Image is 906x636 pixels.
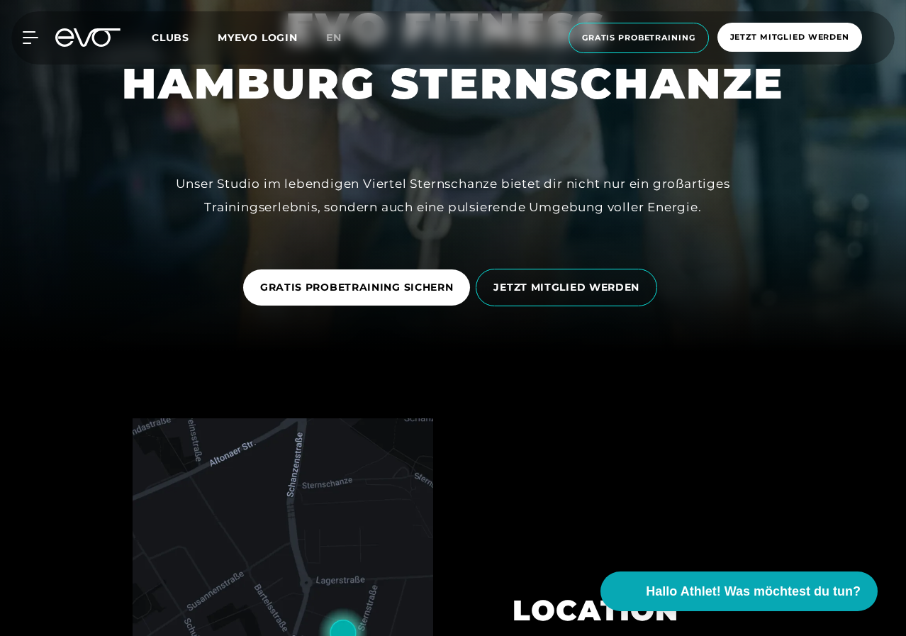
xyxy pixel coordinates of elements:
a: MYEVO LOGIN [218,31,298,44]
div: Unser Studio im lebendigen Viertel Sternschanze bietet dir nicht nur ein großartiges Trainingserl... [134,172,772,218]
a: en [326,30,359,46]
a: GRATIS PROBETRAINING SICHERN [243,259,476,316]
a: Gratis Probetraining [564,23,713,53]
span: en [326,31,342,44]
span: Jetzt Mitglied werden [730,31,849,43]
a: JETZT MITGLIED WERDEN [476,258,663,317]
button: Hallo Athlet! Was möchtest du tun? [600,571,878,611]
span: Clubs [152,31,189,44]
h2: LOCATION [513,593,745,627]
span: Gratis Probetraining [582,32,695,44]
span: JETZT MITGLIED WERDEN [493,280,639,295]
span: Hallo Athlet! Was möchtest du tun? [646,582,861,601]
a: Clubs [152,30,218,44]
a: Jetzt Mitglied werden [713,23,866,53]
span: GRATIS PROBETRAINING SICHERN [260,280,454,295]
